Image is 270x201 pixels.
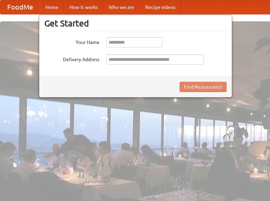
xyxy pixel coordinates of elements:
[140,0,181,14] a: Recipe videos
[180,82,227,92] button: Find Restaurants!
[40,0,64,14] a: Home
[44,37,99,46] label: Your Name
[44,18,227,29] h3: Get Started
[64,0,103,14] a: How it works
[103,0,140,14] a: Who we are
[44,54,99,63] label: Delivery Address
[0,0,40,14] a: FoodMe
